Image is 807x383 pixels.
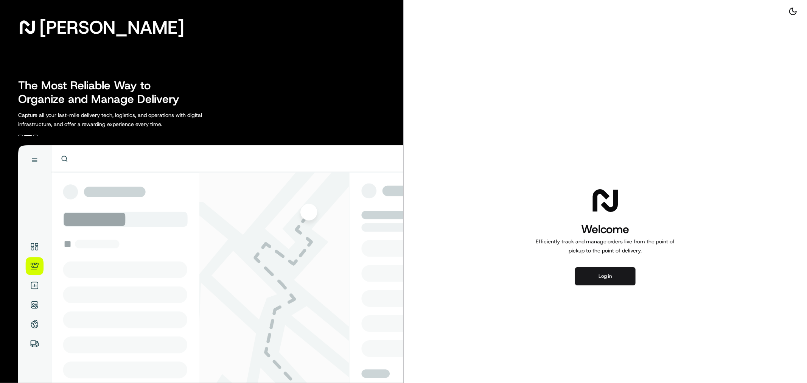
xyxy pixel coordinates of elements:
[575,267,636,285] button: Log in
[533,222,678,237] h1: Welcome
[39,20,184,35] span: [PERSON_NAME]
[18,111,236,129] p: Capture all your last-mile delivery tech, logistics, and operations with digital infrastructure, ...
[533,237,678,255] p: Efficiently track and manage orders live from the point of pickup to the point of delivery.
[18,79,188,106] h2: The Most Reliable Way to Organize and Manage Delivery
